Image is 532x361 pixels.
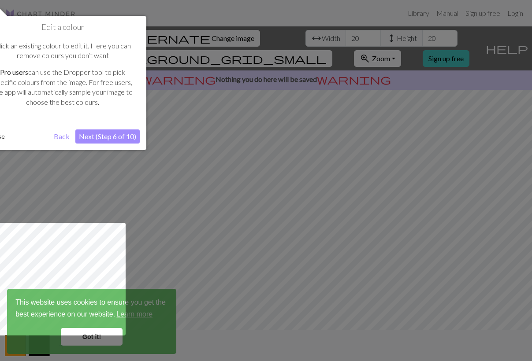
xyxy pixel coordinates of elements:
button: Next (Step 6 of 10) [75,129,140,144]
button: Back [50,129,73,144]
